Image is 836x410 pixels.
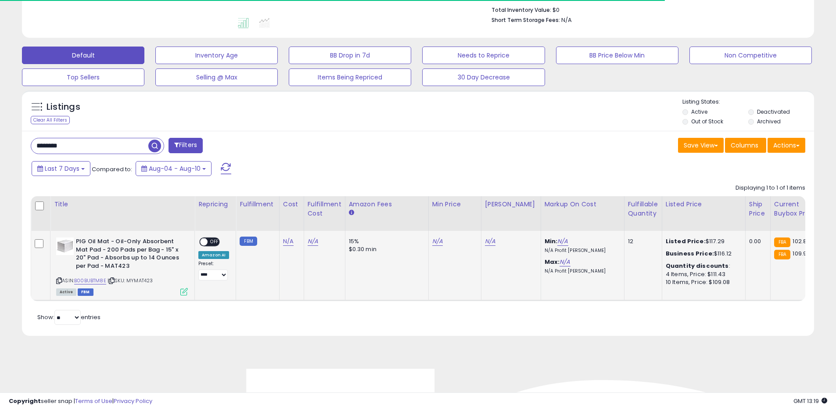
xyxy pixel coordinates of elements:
[283,200,300,209] div: Cost
[56,237,74,255] img: 41g8paTvwLL._SL40_.jpg
[240,237,257,246] small: FBM
[666,262,729,270] b: Quantity discounts
[666,250,739,258] div: $116.12
[666,278,739,286] div: 10 Items, Price: $109.08
[198,200,232,209] div: Repricing
[289,68,411,86] button: Items Being Repriced
[793,249,810,258] span: 109.96
[774,237,790,247] small: FBA
[78,288,93,296] span: FBM
[691,108,707,115] label: Active
[149,164,201,173] span: Aug-04 - Aug-10
[76,237,183,272] b: PIG Oil Mat - Oil-Only Absorbent Mat Pad - 200 Pads per Bag - 15" x 20" Pad - Absorbs up to 14 Ou...
[349,237,422,245] div: 15%
[422,68,545,86] button: 30 Day Decrease
[682,98,814,106] p: Listing States:
[678,138,724,153] button: Save View
[22,47,144,64] button: Default
[47,101,80,113] h5: Listings
[56,237,188,295] div: ASIN:
[666,270,739,278] div: 4 Items, Price: $111.43
[556,47,678,64] button: BB Price Below Min
[793,237,810,245] span: 102.86
[92,165,132,173] span: Compared to:
[54,200,191,209] div: Title
[155,68,278,86] button: Selling @ Max
[56,288,76,296] span: All listings currently available for purchase on Amazon
[628,200,658,218] div: Fulfillable Quantity
[557,237,568,246] a: N/A
[545,268,617,274] p: N/A Profit [PERSON_NAME]
[774,200,819,218] div: Current Buybox Price
[757,108,790,115] label: Deactivated
[169,138,203,153] button: Filters
[198,261,229,281] div: Preset:
[725,138,766,153] button: Columns
[731,141,758,150] span: Columns
[32,161,90,176] button: Last 7 Days
[422,47,545,64] button: Needs to Reprice
[768,138,805,153] button: Actions
[545,237,558,245] b: Min:
[349,200,425,209] div: Amazon Fees
[749,200,767,218] div: Ship Price
[37,313,100,321] span: Show: entries
[691,118,723,125] label: Out of Stock
[108,277,153,284] span: | SKU: MYMAT423
[545,258,560,266] b: Max:
[666,237,706,245] b: Listed Price:
[666,237,739,245] div: $117.29
[432,237,443,246] a: N/A
[736,184,805,192] div: Displaying 1 to 1 of 1 items
[432,200,477,209] div: Min Price
[155,47,278,64] button: Inventory Age
[545,200,621,209] div: Markup on Cost
[485,200,537,209] div: [PERSON_NAME]
[492,16,560,24] b: Short Term Storage Fees:
[774,250,790,259] small: FBA
[666,249,714,258] b: Business Price:
[74,277,106,284] a: B00BUBTM8E
[561,16,572,24] span: N/A
[349,209,354,217] small: Amazon Fees.
[308,237,318,246] a: N/A
[485,237,495,246] a: N/A
[308,200,341,218] div: Fulfillment Cost
[240,200,275,209] div: Fulfillment
[492,6,551,14] b: Total Inventory Value:
[45,164,79,173] span: Last 7 Days
[749,237,764,245] div: 0.00
[289,47,411,64] button: BB Drop in 7d
[198,251,229,259] div: Amazon AI
[208,238,222,246] span: OFF
[22,68,144,86] button: Top Sellers
[560,258,570,266] a: N/A
[757,118,781,125] label: Archived
[541,196,624,231] th: The percentage added to the cost of goods (COGS) that forms the calculator for Min & Max prices.
[31,116,70,124] div: Clear All Filters
[492,4,799,14] li: $0
[283,237,294,246] a: N/A
[545,248,617,254] p: N/A Profit [PERSON_NAME]
[666,262,739,270] div: :
[349,245,422,253] div: $0.30 min
[689,47,812,64] button: Non Competitive
[628,237,655,245] div: 12
[136,161,212,176] button: Aug-04 - Aug-10
[666,200,742,209] div: Listed Price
